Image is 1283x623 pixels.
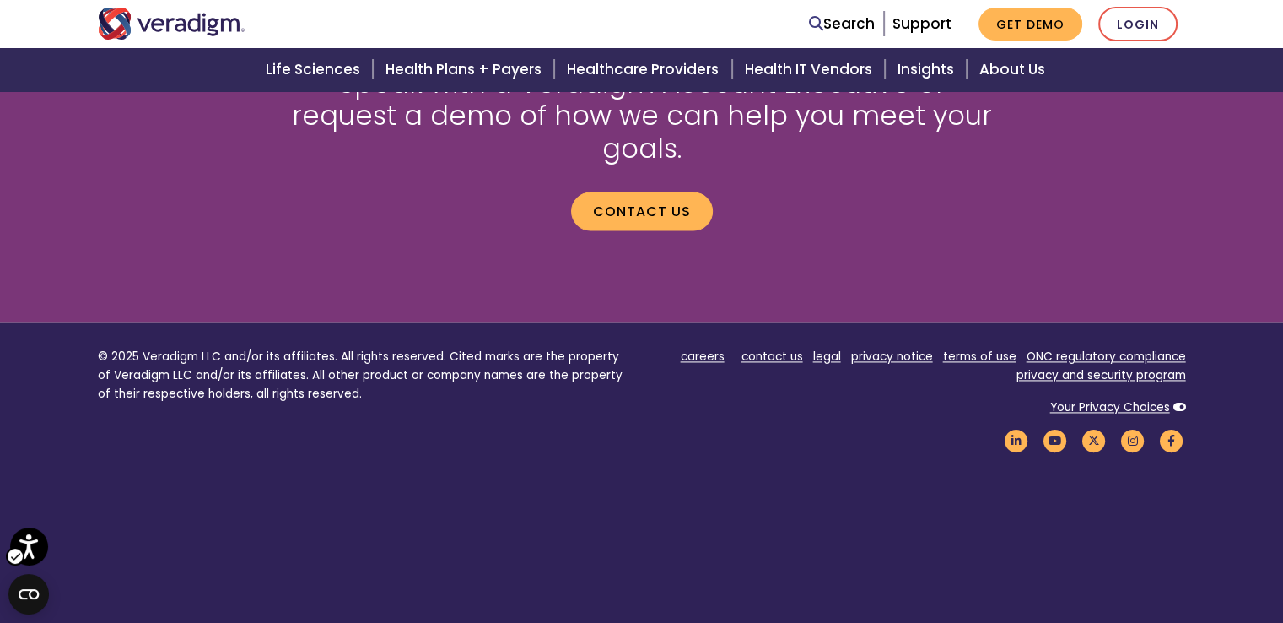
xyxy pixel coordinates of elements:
a: privacy and security program [1016,367,1186,383]
a: terms of use [943,349,1016,365]
a: Insights [887,48,969,91]
a: Support [892,14,951,34]
a: contact us [741,349,803,365]
a: careers [681,349,725,365]
a: Search [809,13,875,35]
ul: Footer Menu [655,348,1186,385]
a: Health IT Vendors [735,48,887,91]
a: Life Sciences [256,48,375,91]
a: privacy notice [851,349,933,365]
a: Health Plans + Payers [375,48,557,91]
ul: Main Menu [256,48,1066,91]
h2: Speak with a Veradigm Account Executive or request a demo of how we can help you meet your goals. [283,68,1000,165]
a: Login [1098,7,1178,41]
p: © 2025 Veradigm LLC and/or its affiliates. All rights reserved. Cited marks are the property of V... [98,348,629,403]
div: Header Menu [549,7,1199,41]
button: Open CMP widget [8,574,49,615]
div: Header Menu [13,48,1270,91]
a: legal [813,349,841,365]
a: Get Demo [978,8,1082,41]
a: About Us [969,48,1065,91]
a: ONC regulatory compliance [1027,349,1186,365]
a: Contact us [571,192,713,230]
img: Veradigm logo [98,8,245,40]
a: Healthcare Providers [557,48,734,91]
a: Your Privacy Choices [1050,399,1170,415]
